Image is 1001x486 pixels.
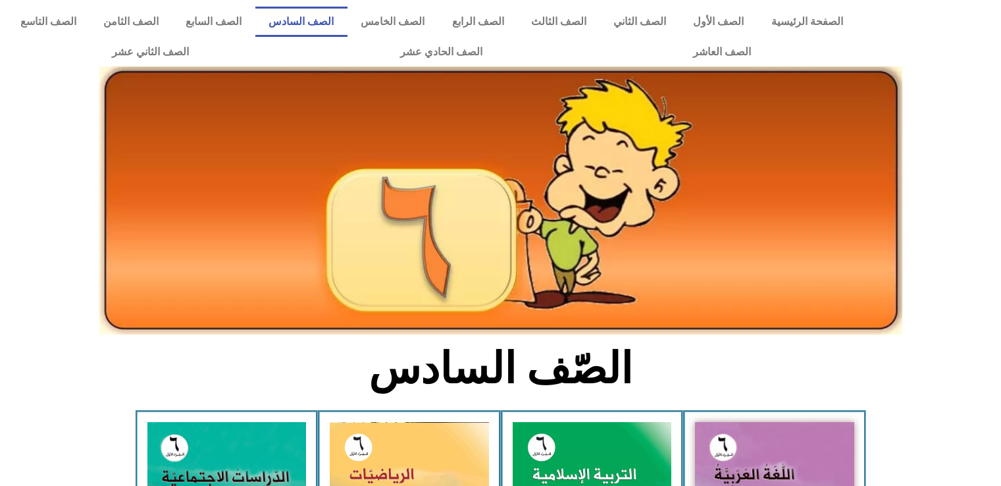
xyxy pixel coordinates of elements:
[757,7,856,37] a: الصفحة الرئيسية
[438,7,517,37] a: الصف الرابع
[517,7,600,37] a: الصف الثالث
[600,7,679,37] a: الصف الثاني
[7,7,90,37] a: الصف التاسع
[588,37,856,67] a: الصف العاشر
[255,7,347,37] a: الصف السادس
[283,343,718,394] h2: الصّف السادس
[680,7,757,37] a: الصف الأول
[294,37,587,67] a: الصف الحادي عشر
[172,7,255,37] a: الصف السابع
[7,37,294,67] a: الصف الثاني عشر
[347,7,438,37] a: الصف الخامس
[90,7,172,37] a: الصف الثامن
